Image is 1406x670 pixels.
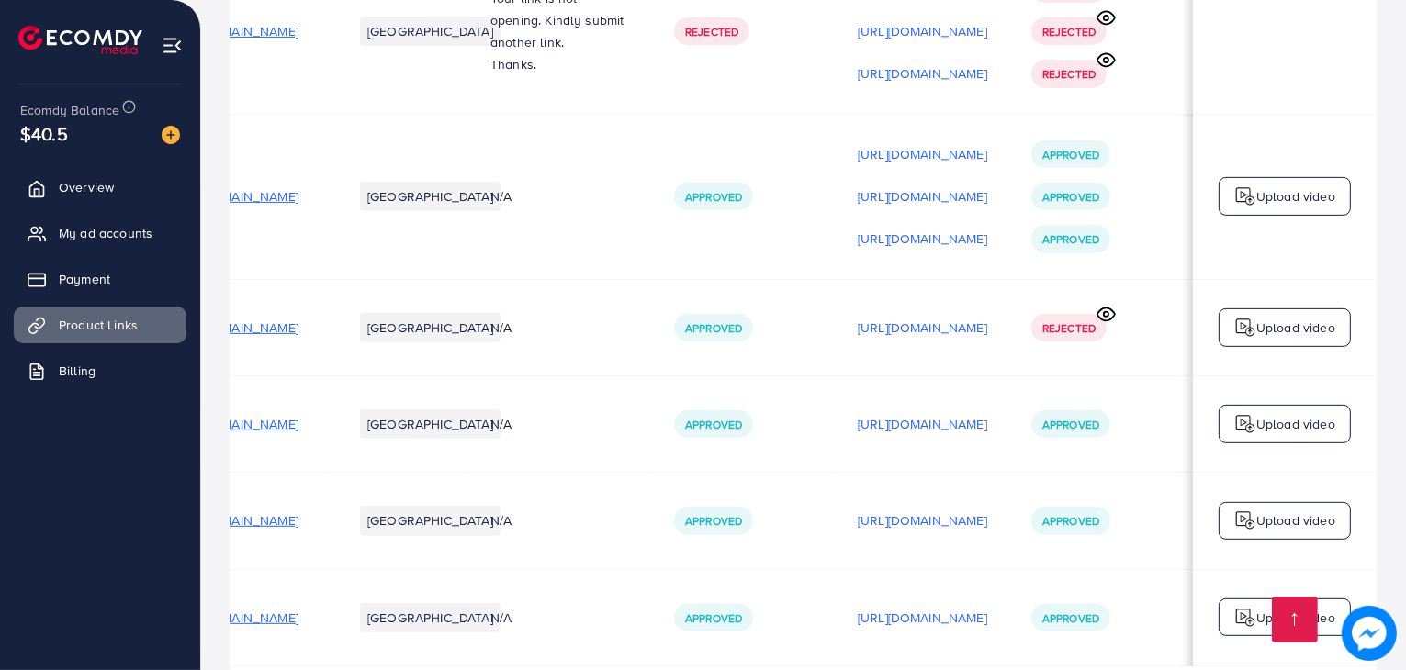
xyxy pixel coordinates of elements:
[360,603,501,632] li: [GEOGRAPHIC_DATA]
[1256,509,1335,531] p: Upload video
[20,120,68,147] span: $40.5
[685,189,742,205] span: Approved
[59,270,110,288] span: Payment
[858,413,987,435] p: [URL][DOMAIN_NAME]
[59,316,138,334] span: Product Links
[360,182,501,211] li: [GEOGRAPHIC_DATA]
[14,169,186,206] a: Overview
[1042,147,1099,162] span: Approved
[858,62,987,84] p: [URL][DOMAIN_NAME]
[490,53,630,75] p: Thanks.
[1234,607,1256,629] img: logo
[858,509,987,531] p: [URL][DOMAIN_NAME]
[20,101,119,119] span: Ecomdy Balance
[162,126,180,144] img: image
[685,513,742,529] span: Approved
[1042,417,1099,432] span: Approved
[685,417,742,432] span: Approved
[858,185,987,207] p: [URL][DOMAIN_NAME]
[1256,185,1335,207] p: Upload video
[360,506,501,535] li: [GEOGRAPHIC_DATA]
[169,511,298,530] span: [URL][DOMAIN_NAME]
[59,178,114,196] span: Overview
[1042,320,1096,336] span: Rejected
[1234,317,1256,339] img: logo
[169,187,298,206] span: [URL][DOMAIN_NAME]
[490,511,512,530] span: N/A
[1256,607,1335,629] p: Upload video
[1234,413,1256,435] img: logo
[14,261,186,297] a: Payment
[1042,24,1096,39] span: Rejected
[858,317,987,339] p: [URL][DOMAIN_NAME]
[1042,513,1099,529] span: Approved
[169,415,298,433] span: [URL][DOMAIN_NAME]
[1234,509,1256,531] img: logo
[1234,185,1256,207] img: logo
[1042,66,1096,82] span: Rejected
[360,313,501,342] li: [GEOGRAPHIC_DATA]
[490,187,512,206] span: N/A
[360,17,501,46] li: [GEOGRAPHIC_DATA]
[59,224,152,242] span: My ad accounts
[685,610,742,626] span: Approved
[169,318,298,337] span: [URL][DOMAIN_NAME]
[162,35,183,56] img: menu
[14,215,186,251] a: My ad accounts
[858,20,987,42] p: [URL][DOMAIN_NAME]
[858,607,987,629] p: [URL][DOMAIN_NAME]
[14,307,186,343] a: Product Links
[1256,317,1335,339] p: Upload video
[1042,610,1099,626] span: Approved
[1342,606,1397,661] img: image
[490,415,512,433] span: N/A
[858,228,987,250] p: [URL][DOMAIN_NAME]
[169,609,298,627] span: [URL][DOMAIN_NAME]
[685,24,738,39] span: Rejected
[490,609,512,627] span: N/A
[685,320,742,336] span: Approved
[18,26,142,54] img: logo
[360,409,501,439] li: [GEOGRAPHIC_DATA]
[858,143,987,165] p: [URL][DOMAIN_NAME]
[169,22,298,40] span: [URL][DOMAIN_NAME]
[490,318,512,337] span: N/A
[14,352,186,389] a: Billing
[1042,189,1099,205] span: Approved
[59,362,96,380] span: Billing
[1256,413,1335,435] p: Upload video
[1042,231,1099,247] span: Approved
